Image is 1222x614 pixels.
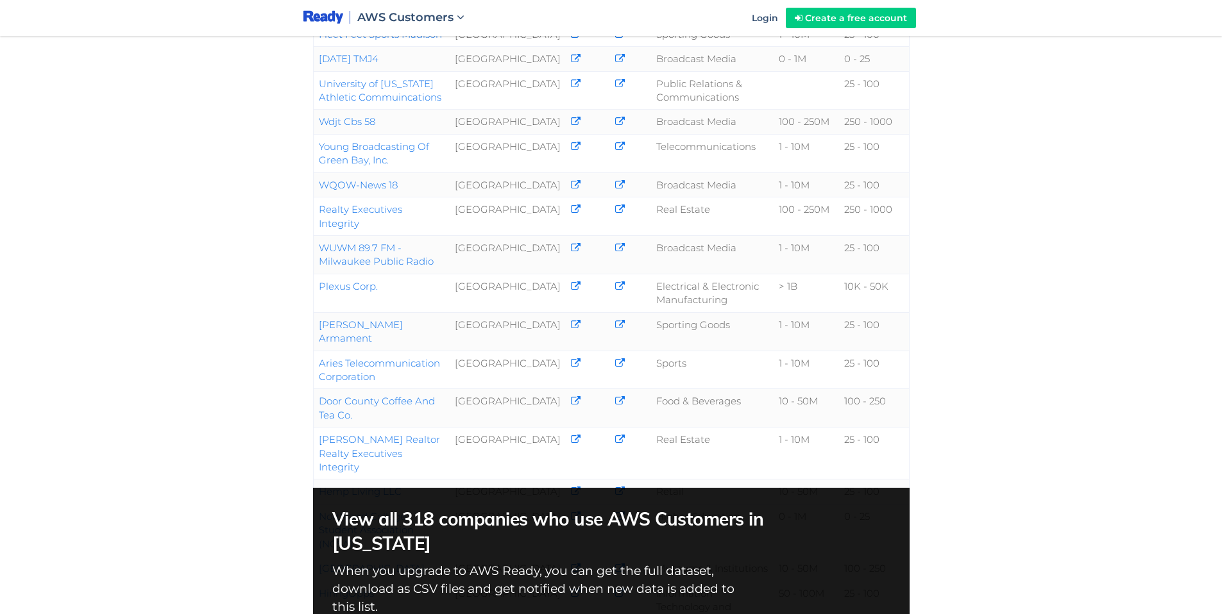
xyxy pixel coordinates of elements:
[319,395,435,420] a: Door County Coffee And Tea Co.
[774,479,839,504] td: 10 - 50M
[319,179,398,191] a: WQOW-News 18
[839,110,909,134] td: 250 - 1000
[839,134,909,172] td: 25 - 100
[752,12,778,24] span: Login
[651,47,774,71] td: Broadcast Media
[774,351,839,389] td: 1 - 10M
[450,389,566,427] td: [GEOGRAPHIC_DATA]
[774,427,839,479] td: 1 - 10M
[839,351,909,389] td: 25 - 100
[774,235,839,274] td: 1 - 10M
[651,172,774,197] td: Broadcast Media
[651,479,774,504] td: Retail
[450,427,566,479] td: [GEOGRAPHIC_DATA]
[774,312,839,351] td: 1 - 10M
[450,274,566,312] td: [GEOGRAPHIC_DATA]
[839,479,909,504] td: 25 - 100
[774,47,839,71] td: 0 - 1M
[319,280,378,292] a: Plexus Corp.
[839,274,909,312] td: 10K - 50K
[450,172,566,197] td: [GEOGRAPHIC_DATA]
[357,10,454,24] span: AWS Customers
[774,172,839,197] td: 1 - 10M
[839,71,909,110] td: 25 - 100
[774,389,839,427] td: 10 - 50M
[651,110,774,134] td: Broadcast Media
[319,203,402,229] a: Realty Executives Integrity
[450,479,566,504] td: [GEOGRAPHIC_DATA]
[651,71,774,110] td: Public Relations & Communications
[450,351,566,389] td: [GEOGRAPHIC_DATA]
[319,140,429,166] a: Young Broadcasting Of Green Bay, Inc.
[786,8,916,28] a: Create a free account
[839,427,909,479] td: 25 - 100
[651,312,774,351] td: Sporting Goods
[651,235,774,274] td: Broadcast Media
[319,433,440,473] a: [PERSON_NAME] Realtor Realty Executives Integrity
[450,235,566,274] td: [GEOGRAPHIC_DATA]
[319,115,375,128] a: Wdjt Cbs 58
[319,485,402,497] a: Hemp Living LLC
[651,134,774,172] td: Telecommunications
[651,197,774,236] td: Real Estate
[839,197,909,236] td: 250 - 1000
[319,319,403,344] a: [PERSON_NAME] Armament
[450,134,566,172] td: [GEOGRAPHIC_DATA]
[839,47,909,71] td: 0 - 25
[774,197,839,236] td: 100 - 250M
[651,274,774,312] td: Electrical & Electronic Manufacturing
[319,28,442,40] a: Fleet Feet Sports Madison
[839,389,909,427] td: 100 - 250
[332,507,790,556] h2: View all 318 companies who use AWS Customers in [US_STATE]
[774,274,839,312] td: > 1B
[651,427,774,479] td: Real Estate
[450,47,566,71] td: [GEOGRAPHIC_DATA]
[319,53,378,65] a: [DATE] TMJ4
[450,312,566,351] td: [GEOGRAPHIC_DATA]
[839,172,909,197] td: 25 - 100
[651,351,774,389] td: Sports
[450,71,566,110] td: [GEOGRAPHIC_DATA]
[839,235,909,274] td: 25 - 100
[450,197,566,236] td: [GEOGRAPHIC_DATA]
[744,2,786,34] a: Login
[303,10,344,26] img: logo
[774,134,839,172] td: 1 - 10M
[319,357,440,383] a: Aries Telecommunication Corporation
[651,389,774,427] td: Food & Beverages
[319,242,434,267] a: WUWM 89.7 FM - Milwaukee Public Radio
[319,78,441,103] a: University of [US_STATE] Athletic Commuincations
[774,110,839,134] td: 100 - 250M
[839,312,909,351] td: 25 - 100
[450,110,566,134] td: [GEOGRAPHIC_DATA]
